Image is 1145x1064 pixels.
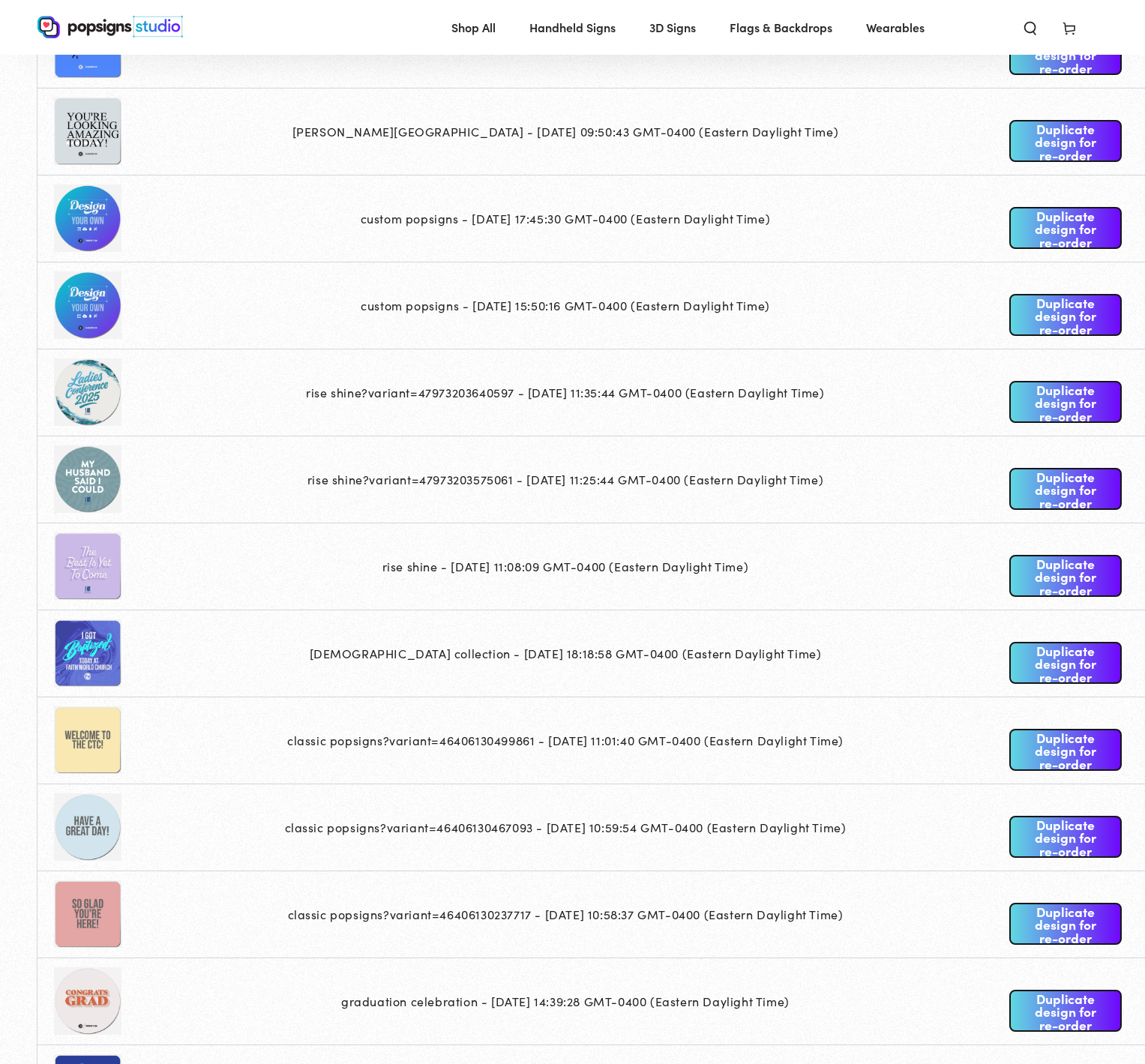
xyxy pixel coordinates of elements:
td: Modified Thu Aug 21 2025 11:25:44 GMT-0400 (Eastern Daylight Time) [138,436,1009,523]
a: Wearables [855,7,936,47]
a: 3D Signs [638,7,707,47]
td: Modified Mon Sep 22 2025 09:50:43 GMT-0400 (Eastern Daylight Time) [138,88,1009,175]
td: Modified Fri Aug 29 2025 17:45:30 GMT-0400 (Eastern Daylight Time) [138,175,1009,262]
a: Handheld Signs [518,7,627,47]
summary: Search our site [1011,10,1050,43]
img: Popsigns Studio [37,16,183,38]
td: Modified Thu Aug 21 2025 11:08:09 GMT-0400 (Eastern Daylight Time) [138,523,1009,610]
td: Modified Thu Aug 21 2025 11:35:44 GMT-0400 (Eastern Daylight Time) [138,349,1009,436]
td: Modified Fri Aug 22 2025 15:50:16 GMT-0400 (Eastern Daylight Time) [138,262,1009,349]
a: Flags & Backdrops [718,7,844,47]
td: Modified Tue Aug 05 2025 14:39:28 GMT-0400 (Eastern Daylight Time) [138,958,1009,1045]
td: Modified Wed Aug 13 2025 10:59:54 GMT-0400 (Eastern Daylight Time) [138,784,1009,871]
td: Modified Wed Aug 13 2025 10:58:37 GMT-0400 (Eastern Daylight Time) [138,871,1009,958]
span: Handheld Signs [529,16,616,38]
td: Modified Tue Aug 19 2025 18:18:58 GMT-0400 (Eastern Daylight Time) [138,610,1009,697]
span: Shop All [451,16,496,38]
span: Wearables [866,16,925,38]
span: Flags & Backdrops [730,16,832,38]
span: 3D Signs [649,16,696,38]
a: Shop All [440,7,507,47]
td: Modified Wed Aug 13 2025 11:01:40 GMT-0400 (Eastern Daylight Time) [138,697,1009,784]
